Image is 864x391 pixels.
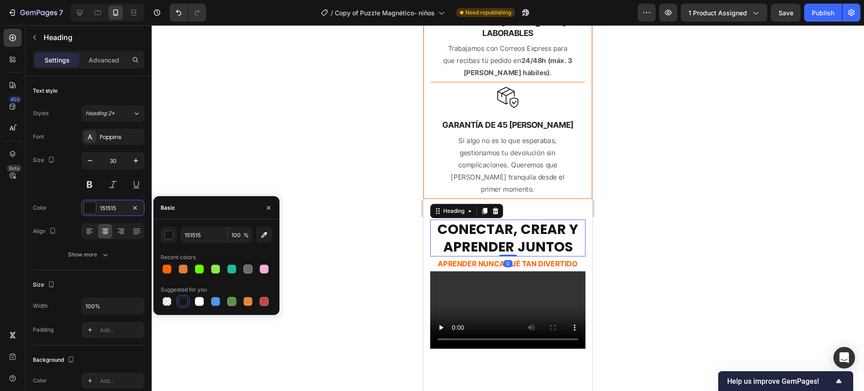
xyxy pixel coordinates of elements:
p: APRENDER NUNCA FUÉ TAN DIVERTIDO [8,232,161,245]
p: Advanced [89,55,119,65]
div: Padding [33,326,54,334]
p: Trabajamos con Correos Express para que recibas tú pedido en . [19,17,150,54]
div: Heading [18,182,43,190]
div: Size [33,154,57,166]
div: Suggested for you [161,286,207,294]
div: Publish [812,8,834,18]
div: 151515 [100,204,126,212]
div: Recent colors [161,253,196,261]
input: Eg: FFFFFF [180,227,227,243]
div: Width [33,302,48,310]
span: Heading 2* [85,109,115,117]
div: Align [33,225,58,238]
div: Open Intercom Messenger [833,347,855,369]
span: Need republishing [465,9,511,17]
button: Heading 2* [81,105,144,121]
div: 450 [9,96,22,103]
button: Show more [33,247,144,263]
input: Auto [82,298,144,314]
p: Settings [45,55,70,65]
div: Add... [100,377,142,385]
span: / [331,8,333,18]
button: Show survey - Help us improve GemPages! [727,376,844,387]
p: Si algo no es lo que esperabas, gestionamos tu devolución sin complicaciones. Queremos que [PERSO... [19,109,150,170]
video: Video [7,246,162,324]
iframe: Design area [423,25,592,391]
span: % [243,231,249,239]
p: Heading [44,32,141,43]
div: Poppins [100,133,142,141]
p: 7 [59,7,63,18]
span: Help us improve GemPages! [727,377,833,386]
button: 7 [4,4,67,22]
div: Color [33,377,47,385]
div: Basic [161,204,175,212]
p: GARANTÍA DE 45 [PERSON_NAME] [19,94,150,105]
button: 1 product assigned [681,4,767,22]
h2: CONECTAR, CREAR Y APRENDER JUNTOS [7,194,162,231]
span: Save [778,9,793,17]
div: Beta [7,165,22,172]
div: Text style [33,87,58,95]
div: Size [33,279,57,291]
button: Publish [804,4,842,22]
span: 1 product assigned [688,8,747,18]
div: Styles [33,109,49,117]
div: Undo/Redo [170,4,206,22]
div: Background [33,354,76,366]
span: Copy of Puzzle Magnético- niños [335,8,435,18]
img: Alt Image [74,62,95,83]
div: Add... [100,326,142,334]
div: Color [33,204,47,212]
div: 0 [80,235,89,242]
div: Font [33,133,44,141]
div: Show more [68,250,110,259]
button: Save [771,4,801,22]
